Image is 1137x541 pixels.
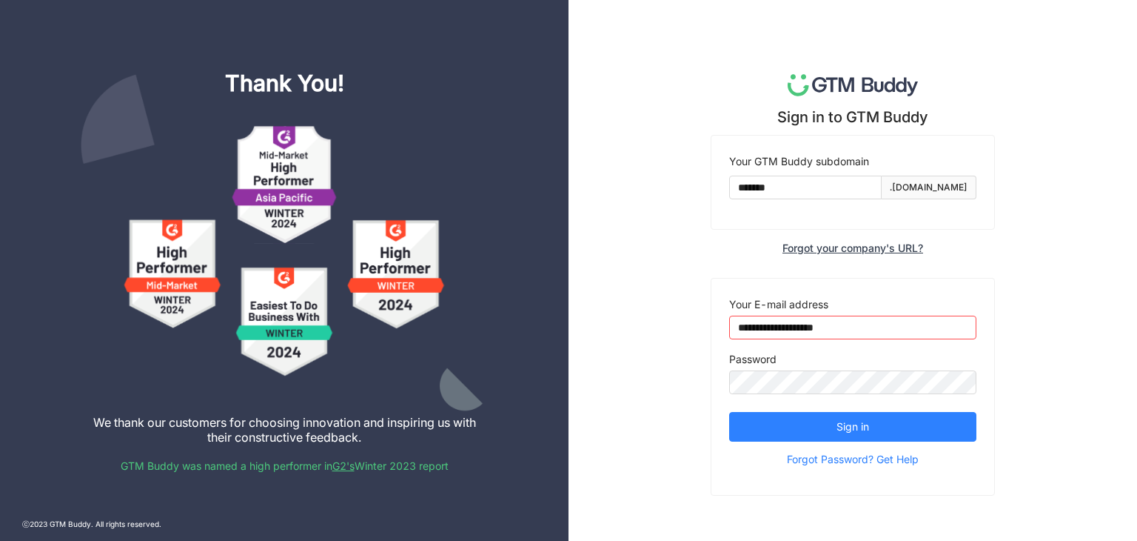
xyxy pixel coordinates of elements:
[729,351,777,368] label: Password
[788,74,919,96] img: logo
[777,108,928,126] div: Sign in to GTM Buddy
[787,448,919,471] span: Forgot Password? Get Help
[782,242,923,254] div: Forgot your company's URL?
[332,459,355,472] a: G2's
[836,419,869,435] span: Sign in
[890,181,967,195] div: .[DOMAIN_NAME]
[729,412,976,442] button: Sign in
[729,153,976,170] div: Your GTM Buddy subdomain
[729,296,828,313] label: Your E-mail address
